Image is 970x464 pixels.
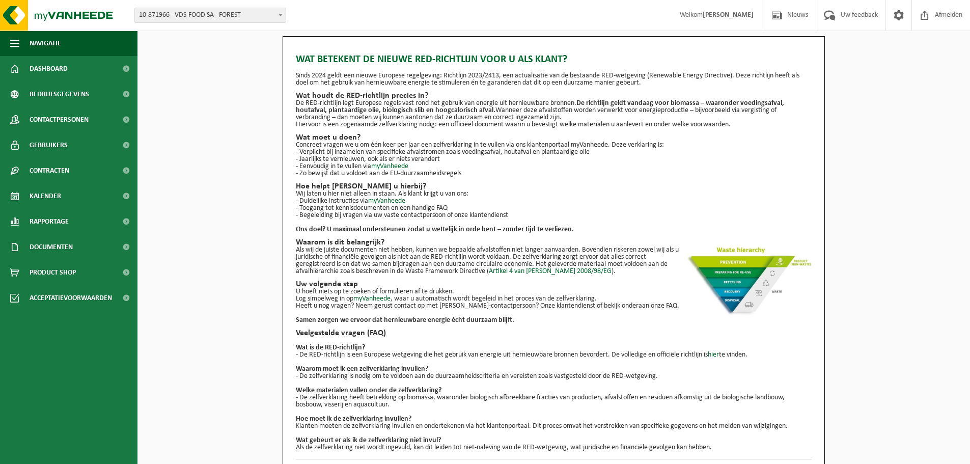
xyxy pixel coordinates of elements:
p: - Duidelijke instructies via [296,198,812,205]
a: myVanheede [368,197,405,205]
span: Navigatie [30,31,61,56]
span: Rapportage [30,209,69,234]
h2: Hoe helpt [PERSON_NAME] u hierbij? [296,182,812,190]
span: Wat betekent de nieuwe RED-richtlijn voor u als klant? [296,52,567,67]
h2: Wat moet u doen? [296,133,812,142]
a: myVanheede [353,295,391,303]
p: Klanten moeten de zelfverklaring invullen en ondertekenen via het klantenportaal. Dit proces omva... [296,423,812,430]
span: Gebruikers [30,132,68,158]
span: Product Shop [30,260,76,285]
p: Hiervoor is een zogenaamde zelfverklaring nodig: een officieel document waarin u bevestigt welke ... [296,121,812,128]
span: 10-871966 - VDS-FOOD SA - FOREST [135,8,286,22]
b: Welke materialen vallen onder de zelfverklaring? [296,387,441,394]
h2: Veelgestelde vragen (FAQ) [296,329,812,337]
strong: De richtlijn geldt vandaag voor biomassa – waaronder voedingsafval, houtafval, plantaardige olie,... [296,99,784,114]
h2: Uw volgende stap [296,280,812,288]
p: - Eenvoudig in te vullen via [296,163,812,170]
span: Kalender [30,183,61,209]
a: Artikel 4 van [PERSON_NAME] 2008/98/EG [489,267,612,275]
p: - Verplicht bij inzamelen van specifieke afvalstromen zoals voedingsafval, houtafval en plantaard... [296,149,812,156]
p: U hoeft niets op te zoeken of formulieren af te drukken. Log simpelweg in op , waar u automatisch... [296,288,812,303]
p: Sinds 2024 geldt een nieuwe Europese regelgeving: Richtlijn 2023/2413, een actualisatie van de be... [296,72,812,87]
b: Samen zorgen we ervoor dat hernieuwbare energie écht duurzaam blijft. [296,316,514,324]
h2: Wat houdt de RED-richtlijn precies in? [296,92,812,100]
p: - Jaarlijks te vernieuwen, ook als er niets verandert [296,156,812,163]
p: Concreet vragen we u om één keer per jaar een zelfverklaring in te vullen via ons klantenportaal ... [296,142,812,149]
p: Wij laten u hier niet alleen in staan. Als klant krijgt u van ons: [296,190,812,198]
p: De RED-richtlijn legt Europese regels vast rond het gebruik van energie uit hernieuwbare bronnen.... [296,100,812,121]
b: Waarom moet ik een zelfverklaring invullen? [296,365,428,373]
p: - De zelfverklaring heeft betrekking op biomassa, waaronder biologisch afbreekbare fracties van p... [296,394,812,408]
b: Hoe moet ik de zelfverklaring invullen? [296,415,411,423]
span: Dashboard [30,56,68,81]
span: Contracten [30,158,69,183]
span: Bedrijfsgegevens [30,81,89,107]
p: - De zelfverklaring is nodig om te voldoen aan de duurzaamheidscriteria en vereisten zoals vastge... [296,373,812,380]
strong: [PERSON_NAME] [703,11,754,19]
p: - Toegang tot kennisdocumenten en een handige FAQ [296,205,812,212]
p: - Zo bewijst dat u voldoet aan de EU-duurzaamheidsregels [296,170,812,177]
span: Acceptatievoorwaarden [30,285,112,311]
strong: Ons doel? U maximaal ondersteunen zodat u wettelijk in orde bent – zonder tijd te verliezen. [296,226,574,233]
h2: Waarom is dit belangrijk? [296,238,812,247]
p: - De RED-richtlijn is een Europese wetgeving die het gebruik van energie uit hernieuwbare bronnen... [296,351,812,359]
p: - Begeleiding bij vragen via uw vaste contactpersoon of onze klantendienst [296,212,812,219]
p: Heeft u nog vragen? Neem gerust contact op met [PERSON_NAME]-contactpersoon? Onze klantendienst o... [296,303,812,310]
span: 10-871966 - VDS-FOOD SA - FOREST [134,8,286,23]
a: hier [708,351,719,359]
b: Wat gebeurt er als ik de zelfverklaring niet invul? [296,436,441,444]
p: Als de zelfverklaring niet wordt ingevuld, kan dit leiden tot niet-naleving van de RED-wetgeving,... [296,444,812,451]
span: Documenten [30,234,73,260]
p: Als wij de juiste documenten niet hebben, kunnen we bepaalde afvalstoffen niet langer aanvaarden.... [296,247,812,275]
a: myVanheede [371,162,408,170]
span: Contactpersonen [30,107,89,132]
b: Wat is de RED-richtlijn? [296,344,365,351]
